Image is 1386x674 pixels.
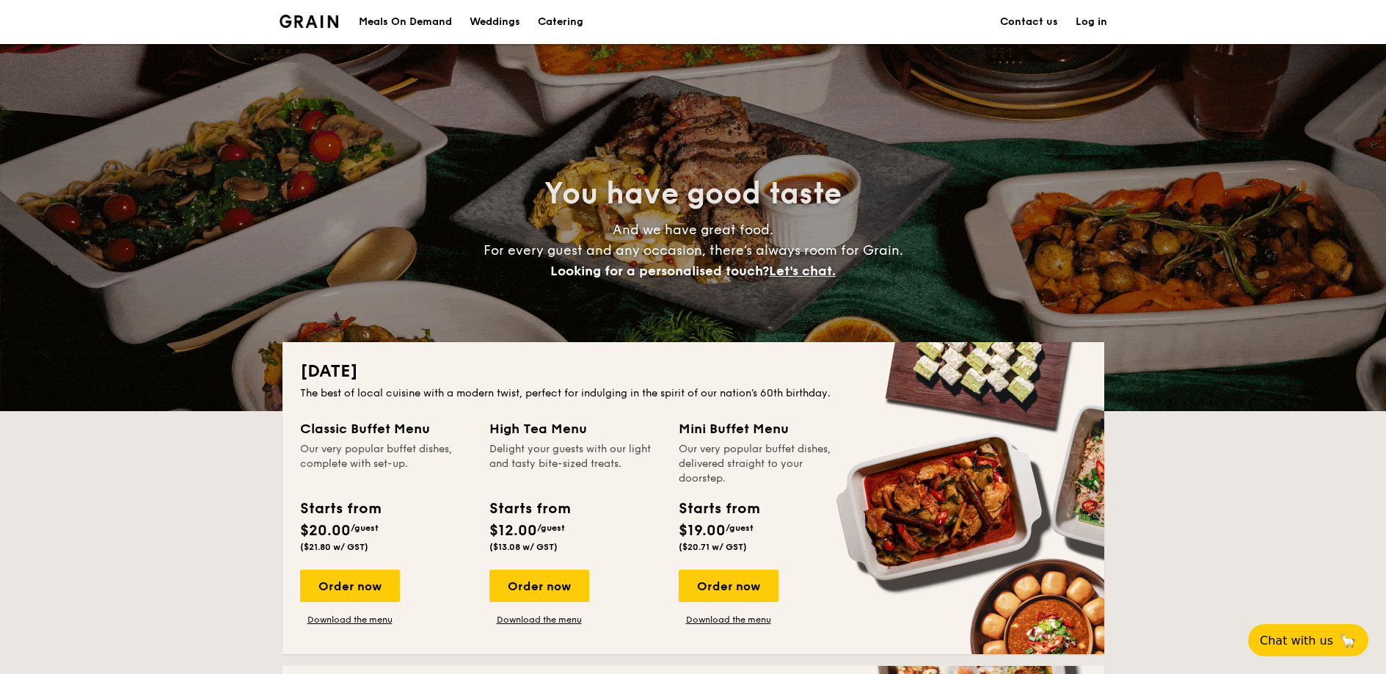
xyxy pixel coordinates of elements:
span: ($21.80 w/ GST) [300,542,368,552]
span: $19.00 [679,522,726,540]
div: Starts from [489,498,569,520]
span: You have good taste [544,176,842,211]
div: Order now [300,570,400,602]
span: ($20.71 w/ GST) [679,542,747,552]
div: Starts from [300,498,380,520]
div: Delight your guests with our light and tasty bite-sized treats. [489,442,661,486]
div: The best of local cuisine with a modern twist, perfect for indulging in the spirit of our nation’... [300,386,1087,401]
span: /guest [537,523,565,533]
div: Starts from [679,498,759,520]
span: /guest [726,523,754,533]
a: Download the menu [300,614,400,626]
div: Classic Buffet Menu [300,418,472,439]
button: Chat with us🦙 [1248,624,1368,656]
span: Chat with us [1260,634,1333,648]
div: Our very popular buffet dishes, delivered straight to your doorstep. [679,442,850,486]
span: $12.00 [489,522,537,540]
a: Download the menu [679,614,778,626]
a: Logotype [280,15,339,28]
a: Download the menu [489,614,589,626]
span: 🦙 [1339,632,1357,649]
span: ($13.08 w/ GST) [489,542,558,552]
span: And we have great food. For every guest and any occasion, there’s always room for Grain. [484,222,903,279]
div: Order now [489,570,589,602]
span: Let's chat. [769,263,836,279]
span: $20.00 [300,522,351,540]
img: Grain [280,15,339,28]
span: /guest [351,523,379,533]
div: High Tea Menu [489,418,661,439]
div: Order now [679,570,778,602]
div: Mini Buffet Menu [679,418,850,439]
h2: [DATE] [300,360,1087,383]
div: Our very popular buffet dishes, complete with set-up. [300,442,472,486]
span: Looking for a personalised touch? [550,263,769,279]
